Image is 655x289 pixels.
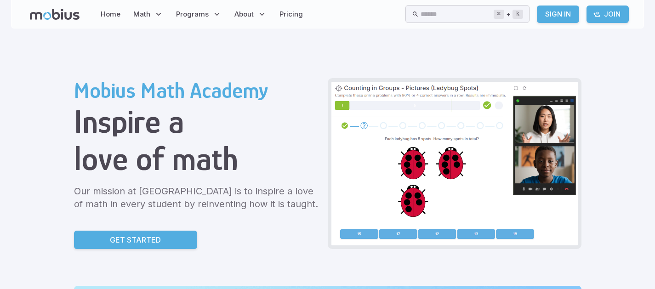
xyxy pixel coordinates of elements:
p: Our mission at [GEOGRAPHIC_DATA] is to inspire a love of math in every student by reinventing how... [74,185,320,210]
kbd: k [513,10,523,19]
h2: Mobius Math Academy [74,78,320,103]
kbd: ⌘ [494,10,504,19]
div: + [494,9,523,20]
h1: Inspire a [74,103,320,140]
h1: love of math [74,140,320,177]
a: Sign In [537,6,579,23]
a: Get Started [74,231,197,249]
span: About [234,9,254,19]
a: Home [98,4,123,25]
span: Programs [176,9,209,19]
img: Grade 2 Class [331,82,578,245]
span: Math [133,9,150,19]
a: Join [587,6,629,23]
p: Get Started [110,234,161,245]
a: Pricing [277,4,306,25]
